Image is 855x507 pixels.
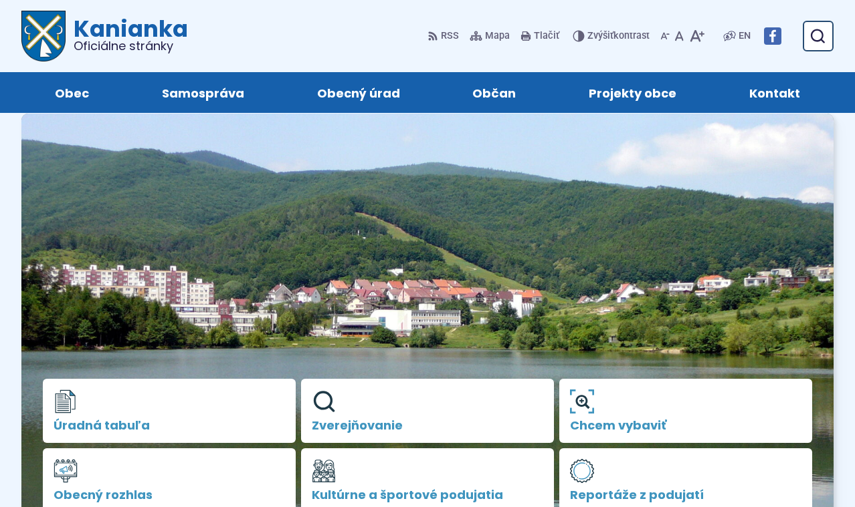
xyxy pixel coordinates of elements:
[450,72,539,113] a: Občan
[566,72,700,113] a: Projekty obce
[658,22,672,50] button: Zmenšiť veľkosť písma
[427,22,462,50] a: RSS
[472,72,516,113] span: Občan
[518,22,562,50] button: Tlačiť
[312,419,543,432] span: Zverejňovanie
[139,72,268,113] a: Samospráva
[162,72,244,113] span: Samospráva
[739,28,751,44] span: EN
[573,22,652,50] button: Zvýšiťkontrast
[672,22,686,50] button: Nastaviť pôvodnú veľkosť písma
[21,11,66,61] img: Prejsť na domovskú stránku
[54,419,285,432] span: Úradná tabuľa
[570,419,801,432] span: Chcem vybaviť
[534,31,559,42] span: Tlačiť
[570,488,801,502] span: Reportáže z podujatí
[749,72,800,113] span: Kontakt
[467,22,512,50] a: Mapa
[686,22,707,50] button: Zväčšiť veľkosť písma
[74,40,188,52] span: Oficiálne stránky
[589,72,676,113] span: Projekty obce
[587,31,650,42] span: kontrast
[764,27,781,45] img: Prejsť na Facebook stránku
[317,72,400,113] span: Obecný úrad
[21,11,188,61] a: Logo Kanianka, prejsť na domovskú stránku.
[66,17,188,52] h1: Kanianka
[294,72,423,113] a: Obecný úrad
[43,379,296,443] a: Úradná tabuľa
[726,72,823,113] a: Kontakt
[587,30,613,41] span: Zvýšiť
[559,379,812,443] a: Chcem vybaviť
[32,72,112,113] a: Obec
[485,28,510,44] span: Mapa
[301,379,554,443] a: Zverejňovanie
[55,72,89,113] span: Obec
[441,28,459,44] span: RSS
[312,488,543,502] span: Kultúrne a športové podujatia
[54,488,285,502] span: Obecný rozhlas
[736,28,753,44] a: EN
